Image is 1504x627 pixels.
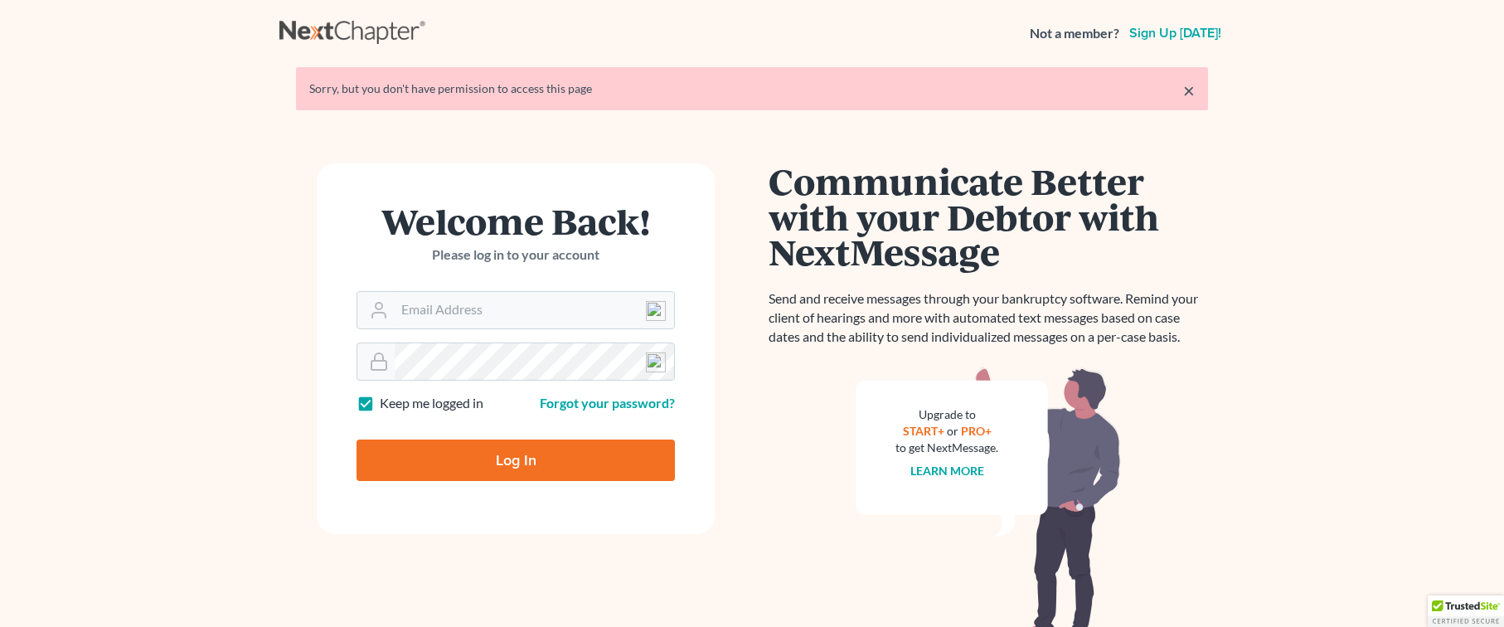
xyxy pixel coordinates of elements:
img: npw-badge-icon-locked.svg [646,301,666,321]
h1: Communicate Better with your Debtor with NextMessage [769,163,1208,270]
p: Please log in to your account [357,245,675,265]
div: to get NextMessage. [895,440,998,456]
div: Upgrade to [895,406,998,423]
input: Log In [357,440,675,481]
strong: Not a member? [1030,24,1119,43]
a: Learn more [910,464,984,478]
div: TrustedSite Certified [1428,595,1504,627]
a: Sign up [DATE]! [1126,27,1225,40]
a: × [1183,80,1195,100]
label: Keep me logged in [380,394,483,413]
a: Forgot your password? [540,395,675,411]
span: or [947,424,958,438]
a: START+ [903,424,944,438]
h1: Welcome Back! [357,203,675,239]
div: Sorry, but you don't have permission to access this page [309,80,1195,97]
input: Email Address [395,292,674,328]
p: Send and receive messages through your bankruptcy software. Remind your client of hearings and mo... [769,289,1208,347]
a: PRO+ [961,424,992,438]
img: npw-badge-icon-locked.svg [646,352,666,372]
